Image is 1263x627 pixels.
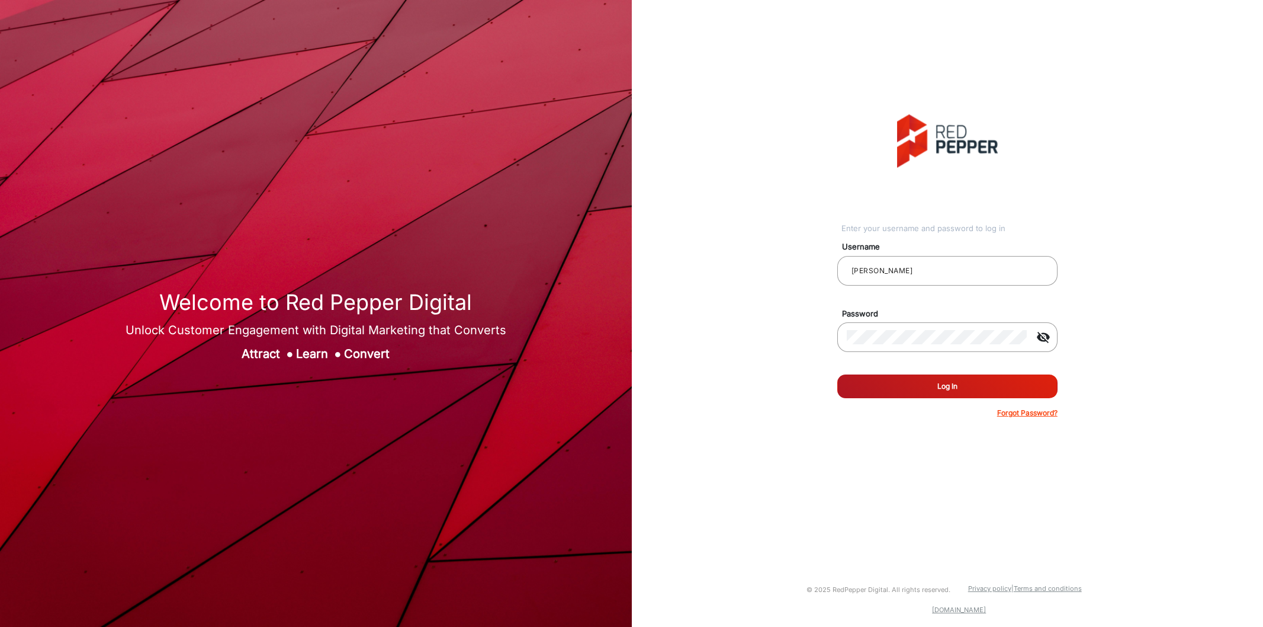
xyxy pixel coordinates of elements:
[286,347,293,361] span: ●
[897,114,998,168] img: vmg-logo
[932,606,986,614] a: [DOMAIN_NAME]
[126,345,506,363] div: Attract Learn Convert
[1011,584,1014,593] a: |
[334,347,341,361] span: ●
[841,223,1058,235] div: Enter your username and password to log in
[837,375,1058,398] button: Log In
[806,586,950,594] small: © 2025 RedPepper Digital. All rights reserved.
[126,321,506,339] div: Unlock Customer Engagement with Digital Marketing that Converts
[833,241,1071,253] mat-label: Username
[1014,584,1082,593] a: Terms and conditions
[1029,330,1058,344] mat-icon: visibility_off
[847,264,1048,278] input: Your username
[833,308,1071,320] mat-label: Password
[126,290,506,315] h1: Welcome to Red Pepper Digital
[997,408,1058,418] p: Forgot Password?
[968,584,1011,593] a: Privacy policy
